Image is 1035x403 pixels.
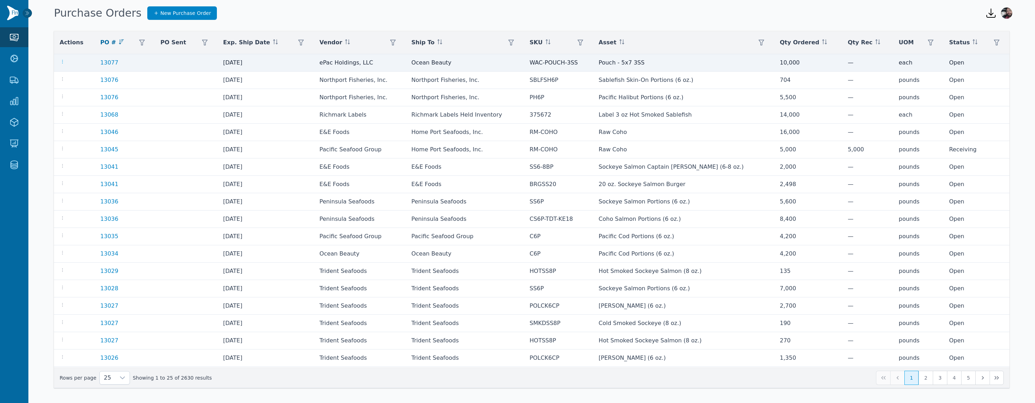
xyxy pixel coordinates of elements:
[524,54,593,72] td: WAC-POUCH-3SS
[218,263,314,280] td: [DATE]
[314,193,406,211] td: Peninsula Seafoods
[593,106,774,124] td: Label 3 oz Hot Smoked Sablefish
[524,315,593,332] td: SMKDSS8P
[100,302,119,310] a: 13027
[524,228,593,245] td: C6P
[593,263,774,280] td: Hot Smoked Sockeye Salmon (8 oz.)
[593,245,774,263] td: Pacific Cod Portions (6 oz.)
[842,332,893,349] td: —
[218,349,314,367] td: [DATE]
[774,158,842,176] td: 2,000
[893,193,943,211] td: pounds
[842,245,893,263] td: —
[842,158,893,176] td: —
[406,106,524,124] td: Richmark Labels Held Inventory
[774,315,842,332] td: 190
[593,124,774,141] td: Raw Coho
[524,124,593,141] td: RM-COHO
[314,158,406,176] td: E&E Foods
[774,280,842,297] td: 7,000
[593,158,774,176] td: Sockeye Salmon Captain [PERSON_NAME] (6-8 oz.)
[893,72,943,89] td: pounds
[893,228,943,245] td: pounds
[774,54,842,72] td: 10,000
[943,176,1009,193] td: Open
[933,371,947,385] button: Page 3
[893,315,943,332] td: pounds
[593,297,774,315] td: [PERSON_NAME] (6 oz.)
[943,158,1009,176] td: Open
[943,297,1009,315] td: Open
[100,145,119,154] a: 13045
[406,228,524,245] td: Pacific Seafood Group
[7,6,18,20] img: Finventory
[774,332,842,349] td: 270
[54,7,142,19] h1: Purchase Orders
[780,38,819,47] span: Qty Ordered
[943,193,1009,211] td: Open
[593,332,774,349] td: Hot Smoked Sockeye Salmon (8 oz.)
[774,245,842,263] td: 4,200
[314,211,406,228] td: Peninsula Seafoods
[774,141,842,158] td: 5,000
[218,297,314,315] td: [DATE]
[593,72,774,89] td: Sablefish Skin-On Portions (6 oz.)
[943,263,1009,280] td: Open
[524,89,593,106] td: PH6P
[218,332,314,349] td: [DATE]
[524,193,593,211] td: SS6P
[919,371,933,385] button: Page 2
[893,211,943,228] td: pounds
[100,128,119,136] a: 13046
[100,267,119,275] a: 13029
[943,349,1009,367] td: Open
[524,141,593,158] td: RM-COHO
[842,280,893,297] td: —
[314,89,406,106] td: Northport Fisheries, Inc.
[406,158,524,176] td: E&E Foods
[774,349,842,367] td: 1,350
[848,38,872,47] span: Qty Rec
[842,124,893,141] td: —
[893,332,943,349] td: pounds
[314,280,406,297] td: Trident Seafoods
[218,89,314,106] td: [DATE]
[524,332,593,349] td: HOTSS8P
[774,297,842,315] td: 2,700
[100,76,119,84] a: 13076
[100,58,119,67] a: 13077
[524,158,593,176] td: SS6-8BP
[100,232,119,241] a: 13035
[943,106,1009,124] td: Open
[406,315,524,332] td: Trident Seafoods
[893,124,943,141] td: pounds
[100,336,119,345] a: 13027
[593,193,774,211] td: Sockeye Salmon Portions (6 oz.)
[411,38,434,47] span: Ship To
[593,89,774,106] td: Pacific Halibut Portions (6 oz.)
[893,54,943,72] td: each
[524,176,593,193] td: BRGSS20
[774,124,842,141] td: 16,000
[524,297,593,315] td: POLCK6CP
[100,197,119,206] a: 13036
[943,89,1009,106] td: Open
[314,315,406,332] td: Trident Seafoods
[218,54,314,72] td: [DATE]
[524,349,593,367] td: POLCK6CP
[893,297,943,315] td: pounds
[943,315,1009,332] td: Open
[133,374,212,381] span: Showing 1 to 25 of 2630 results
[314,297,406,315] td: Trident Seafoods
[893,141,943,158] td: pounds
[218,124,314,141] td: [DATE]
[218,367,314,384] td: [DATE]
[100,111,119,119] a: 13068
[904,371,919,385] button: Page 1
[943,280,1009,297] td: Open
[893,89,943,106] td: pounds
[218,176,314,193] td: [DATE]
[524,245,593,263] td: C6P
[160,10,211,17] span: New Purchase Order
[406,245,524,263] td: Ocean Beauty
